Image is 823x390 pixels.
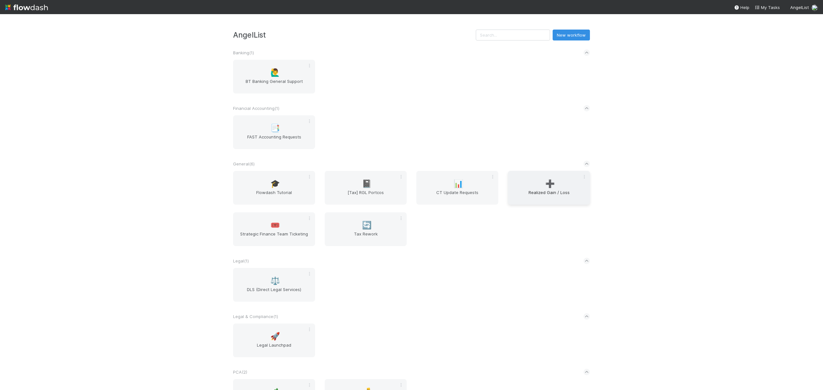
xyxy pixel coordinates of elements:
[233,369,247,375] span: PCA ( 2 )
[233,50,254,55] span: Banking ( 1 )
[325,212,407,246] a: 🔄Tax Rework
[233,171,315,205] a: 🎓Flowdash Tutorial
[416,171,498,205] a: 📊CT Update Requests
[236,342,312,355] span: Legal Launchpad
[545,180,555,188] span: ➕
[419,189,496,202] span: CT Update Requests
[233,268,315,302] a: ⚖️DLS (Direct Legal Services)
[476,30,550,40] input: Search...
[811,4,818,11] img: avatar_bc42736a-3f00-4d10-a11d-d22e63cdc729.png
[508,171,590,205] a: ➕Realized Gain / Loss
[236,78,312,91] span: BT Banking General Support
[233,314,278,319] span: Legal & Compliance ( 1 )
[233,161,255,166] span: General ( 6 )
[233,115,315,149] a: 📑FAST Accounting Requests
[270,221,280,229] span: 🎟️
[553,30,590,40] button: New workflow
[233,212,315,246] a: 🎟️Strategic Finance Team Ticketing
[327,231,404,244] span: Tax Rework
[755,5,780,10] span: My Tasks
[454,180,463,188] span: 📊
[270,180,280,188] span: 🎓
[270,68,280,77] span: 🙋‍♂️
[270,332,280,341] span: 🚀
[236,134,312,146] span: FAST Accounting Requests
[270,277,280,285] span: ⚖️
[325,171,407,205] a: 📓[Tax] RGL Portcos
[755,4,780,11] a: My Tasks
[362,180,372,188] span: 📓
[233,258,249,263] span: Legal ( 1 )
[236,286,312,299] span: DLS (Direct Legal Services)
[327,189,404,202] span: [Tax] RGL Portcos
[270,124,280,132] span: 📑
[362,221,372,229] span: 🔄
[233,324,315,357] a: 🚀Legal Launchpad
[734,4,749,11] div: Help
[236,189,312,202] span: Flowdash Tutorial
[790,5,809,10] span: AngelList
[236,231,312,244] span: Strategic Finance Team Ticketing
[233,31,476,39] h3: AngelList
[511,189,587,202] span: Realized Gain / Loss
[233,106,279,111] span: Financial Accounting ( 1 )
[233,60,315,93] a: 🙋‍♂️BT Banking General Support
[5,2,48,13] img: logo-inverted-e16ddd16eac7371096b0.svg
